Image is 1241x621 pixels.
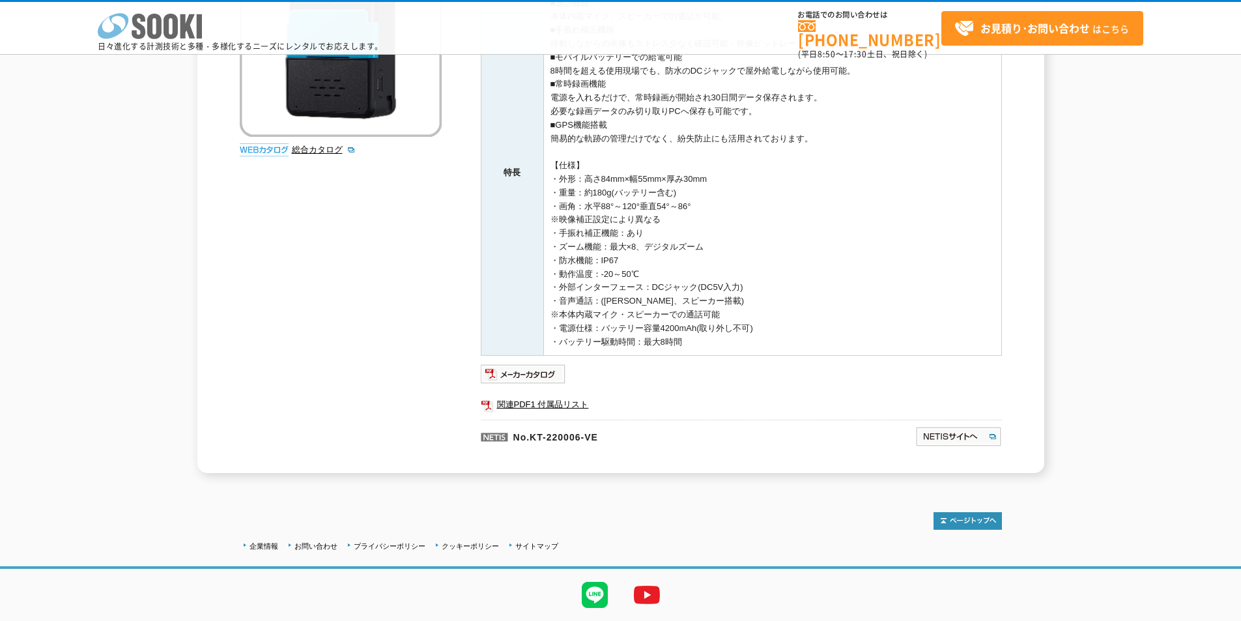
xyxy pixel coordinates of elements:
[941,11,1143,46] a: お見積り･お問い合わせはこちら
[798,48,927,60] span: (平日 ～ 土日、祝日除く)
[980,20,1090,36] strong: お見積り･お問い合わせ
[915,426,1002,447] img: NETISサイトへ
[798,11,941,19] span: お電話でのお問い合わせは
[844,48,867,60] span: 17:30
[481,396,1002,413] a: 関連PDF1 付属品リスト
[442,542,499,550] a: クッキーポリシー
[294,542,337,550] a: お問い合わせ
[818,48,836,60] span: 8:50
[98,42,383,50] p: 日々進化する計測技術と多種・多様化するニーズにレンタルでお応えします。
[481,373,566,383] a: メーカーカタログ
[934,512,1002,530] img: トップページへ
[798,20,941,47] a: [PHONE_NUMBER]
[954,19,1129,38] span: はこちら
[250,542,278,550] a: 企業情報
[621,569,673,621] img: YouTube
[569,569,621,621] img: LINE
[354,542,425,550] a: プライバシーポリシー
[292,145,356,154] a: 総合カタログ
[481,420,790,451] p: No.KT-220006-VE
[481,364,566,384] img: メーカーカタログ
[240,143,289,156] img: webカタログ
[515,542,558,550] a: サイトマップ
